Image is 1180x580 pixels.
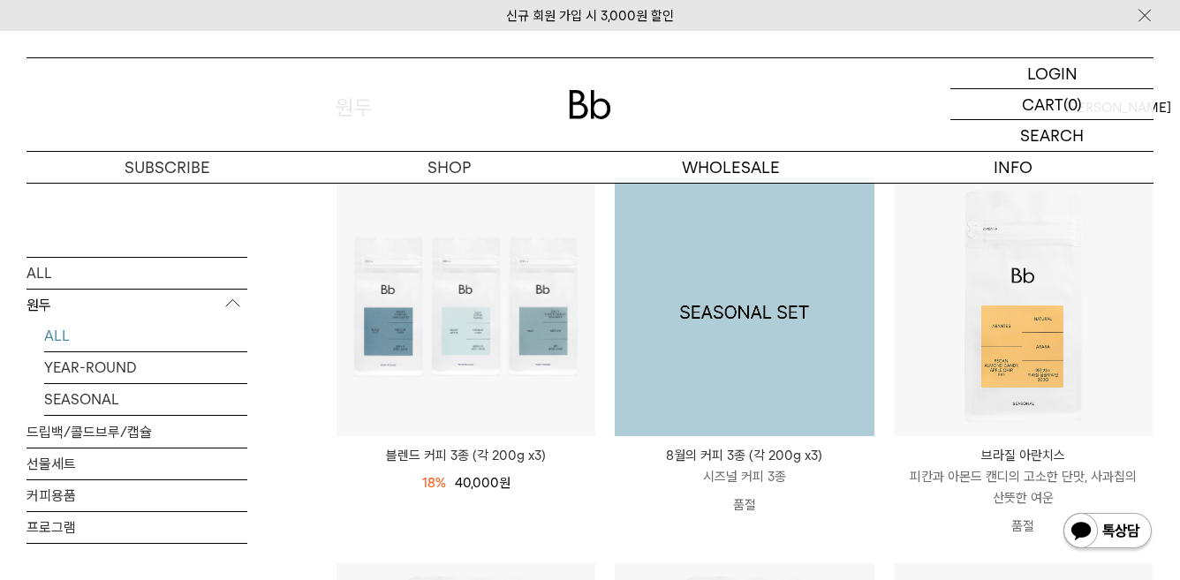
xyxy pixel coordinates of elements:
p: 원두 [26,289,247,320]
img: 카카오톡 채널 1:1 채팅 버튼 [1062,511,1154,554]
span: 40,000 [455,475,511,491]
a: 신규 회원 가입 시 3,000원 할인 [506,8,674,24]
p: WHOLESALE [590,152,872,183]
img: 로고 [569,90,611,119]
p: 시즈널 커피 3종 [615,466,874,487]
p: LOGIN [1027,58,1078,88]
a: 8월의 커피 3종 (각 200g x3) [615,177,874,436]
p: CART [1022,89,1063,119]
a: 블렌드 커피 3종 (각 200g x3) [337,445,595,466]
a: 선물세트 [26,448,247,478]
p: 품절 [615,487,874,523]
p: (0) [1063,89,1082,119]
div: 18% [422,472,446,493]
a: 프로그램 [26,511,247,542]
p: 품절 [894,508,1153,544]
a: YEAR-ROUND [44,351,247,382]
a: SEASONAL [44,383,247,414]
a: 8월의 커피 3종 (각 200g x3) 시즈널 커피 3종 [615,445,874,487]
a: 브라질 아란치스 피칸과 아몬드 캔디의 고소한 단맛, 사과칩의 산뜻한 여운 [894,445,1153,508]
a: 커피용품 [26,479,247,510]
p: INFO [872,152,1154,183]
a: CART (0) [950,89,1154,120]
a: SHOP [308,152,590,183]
img: 브라질 아란치스 [894,177,1153,436]
a: SUBSCRIBE [26,152,308,183]
a: ALL [44,320,247,350]
a: LOGIN [950,58,1154,89]
a: ALL [26,257,247,288]
img: 1000000743_add2_021.png [615,177,874,436]
p: SEARCH [1020,120,1084,151]
a: 드립백/콜드브루/캡슐 [26,416,247,447]
p: 8월의 커피 3종 (각 200g x3) [615,445,874,466]
span: 원 [499,475,511,491]
img: 블렌드 커피 3종 (각 200g x3) [337,177,595,436]
p: 브라질 아란치스 [894,445,1153,466]
p: 피칸과 아몬드 캔디의 고소한 단맛, 사과칩의 산뜻한 여운 [894,466,1153,508]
